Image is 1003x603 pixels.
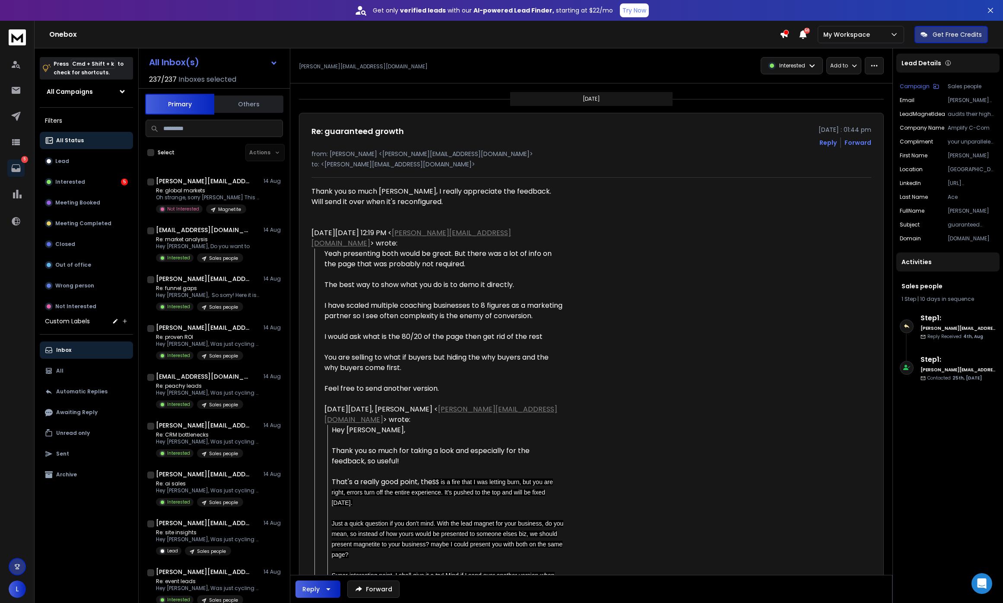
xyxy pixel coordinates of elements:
[40,132,133,149] button: All Status
[263,568,283,575] p: 14 Aug
[927,375,982,381] p: Contacted
[49,29,780,40] h1: Onebox
[901,295,916,303] span: 1 Step
[209,353,238,359] p: Sales people
[324,332,564,342] div: I would ask what is the 80/20 of the page then get rid of the rest
[819,125,871,134] p: [DATE] : 01:44 pm
[156,187,260,194] p: Re: global markets
[844,138,871,147] div: Forward
[920,354,996,365] h6: Step 1 :
[263,471,283,478] p: 14 Aug
[896,252,1000,271] div: Activities
[55,158,69,165] p: Lead
[156,585,260,592] p: Hey [PERSON_NAME], Was just cycling through
[901,296,994,303] div: |
[209,402,238,408] p: Sales people
[40,236,133,253] button: Closed
[948,207,996,214] p: [PERSON_NAME]
[56,367,63,374] p: All
[302,585,320,593] div: Reply
[971,573,992,594] div: Open Intercom Messenger
[948,194,996,201] p: Ace
[167,303,190,310] p: Interested
[779,62,805,69] p: Interested
[332,572,555,589] span: Super interesting point, I shall give it a try! Mind if I send over another version when I've fix...
[948,152,996,159] p: [PERSON_NAME]
[900,166,923,173] p: location
[71,59,115,69] span: Cmd + Shift + k
[40,115,133,127] h3: Filters
[263,324,283,331] p: 14 Aug
[948,138,996,145] p: your unparalleled commitment to client results, backed by such a powerful guarantee, is truly rem...
[149,58,199,67] h1: All Inbox(s)
[121,179,128,185] div: 5
[40,277,133,294] button: Wrong person
[158,149,175,156] label: Select
[156,389,260,396] p: Hey [PERSON_NAME], Was just cycling through
[40,466,133,483] button: Archive
[311,228,511,248] a: [PERSON_NAME][EMAIL_ADDRESS][DOMAIN_NAME]
[40,341,133,359] button: Inbox
[920,313,996,323] h6: Step 1 :
[167,450,190,456] p: Interested
[56,137,84,144] p: All Status
[583,96,600,102] p: [DATE]
[963,333,983,340] span: 4th, Aug
[473,6,554,15] strong: AI-powered Lead Finder,
[263,275,283,282] p: 14 Aug
[40,173,133,191] button: Interested5
[56,347,71,354] p: Inbox
[311,150,871,158] p: from: [PERSON_NAME] <[PERSON_NAME][EMAIL_ADDRESS][DOMAIN_NAME]>
[56,409,98,416] p: Awaiting Reply
[197,548,226,555] p: Sales people
[156,372,251,381] h1: [EMAIL_ADDRESS][DOMAIN_NAME]
[920,367,996,373] h6: [PERSON_NAME][EMAIL_ADDRESS][DOMAIN_NAME]
[55,282,94,289] p: Wrong person
[900,194,928,201] p: Last Name
[45,317,90,325] h3: Custom Labels
[21,156,28,163] p: 5
[804,28,810,34] span: 50
[324,300,564,321] div: I have scaled multiple coaching businesses to 8 figures as a marketing partner so I see often com...
[56,430,90,437] p: Unread only
[948,111,996,118] p: audits their high-ticket offer and sales journey, pinpointing where to unlock significant profit ...
[209,450,238,457] p: Sales people
[156,341,260,348] p: Hey [PERSON_NAME], Was just cycling through
[263,178,283,185] p: 14 Aug
[948,83,996,90] p: Sales people
[156,236,250,243] p: Re: market analysis
[900,83,930,90] p: Campaign
[900,111,945,118] p: leadMagnetIdea
[142,54,285,71] button: All Inbox(s)
[948,124,996,131] p: Amplify C-Com
[47,87,93,96] h1: All Campaigns
[156,470,251,479] h1: [PERSON_NAME][EMAIL_ADDRESS][DOMAIN_NAME]
[40,153,133,170] button: Lead
[40,445,133,463] button: Sent
[209,304,238,310] p: Sales people
[324,383,564,394] div: Feel free to send another version.
[311,125,404,137] h1: Re: guaranteed growth
[156,285,260,292] p: Re: funnel gaps
[167,548,178,554] p: Lead
[167,499,190,505] p: Interested
[311,228,564,249] div: [DATE][DATE] 12:19 PM < > wrote:
[156,194,260,201] p: Oh strange, sorry [PERSON_NAME] This one? [URL] [[URL]] On
[156,438,260,445] p: Hey [PERSON_NAME], Was just cycling through
[9,581,26,598] button: L
[156,323,251,332] h1: [PERSON_NAME][EMAIL_ADDRESS][DOMAIN_NAME]
[167,401,190,408] p: Interested
[830,62,848,69] p: Add to
[900,124,944,131] p: Company Name
[311,160,871,169] p: to: <[PERSON_NAME][EMAIL_ADDRESS][DOMAIN_NAME]>
[900,83,939,90] button: Campaign
[920,325,996,332] h6: [PERSON_NAME][EMAIL_ADDRESS][DOMAIN_NAME]
[156,421,251,430] h1: [PERSON_NAME][EMAIL_ADDRESS][DOMAIN_NAME]
[55,262,91,268] p: Out of office
[56,471,77,478] p: Archive
[900,138,933,145] p: compliment
[40,424,133,442] button: Unread only
[948,221,996,228] p: guaranteed growth
[324,404,557,424] a: [PERSON_NAME][EMAIL_ADDRESS][DOMAIN_NAME]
